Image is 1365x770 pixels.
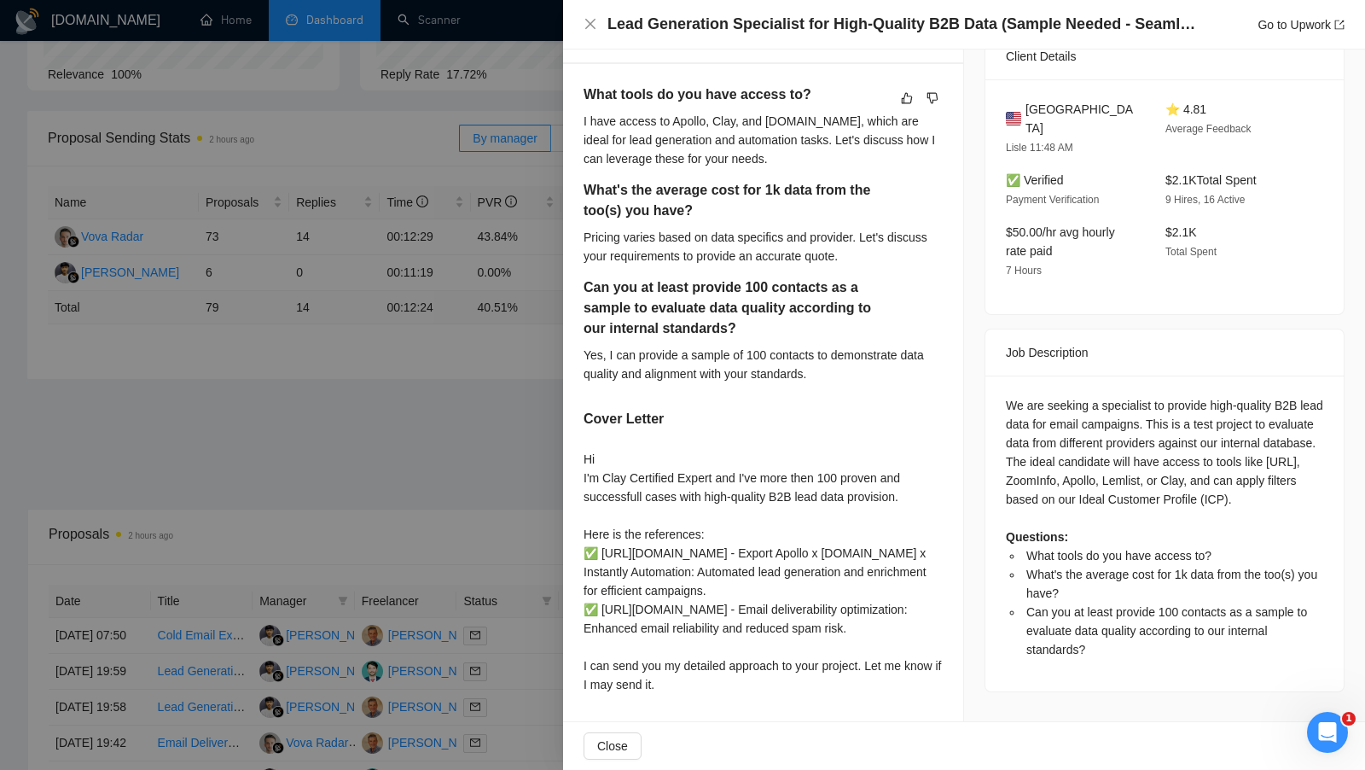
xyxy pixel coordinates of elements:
span: Can you at least provide 100 contacts as a sample to evaluate data quality according to our inter... [1026,605,1307,656]
div: Hi I'm Clay Certified Expert and I've more then 100 proven and successfull cases with high-qualit... [584,450,943,694]
span: 9 Hires, 16 Active [1165,194,1245,206]
h5: What's the average cost for 1k data from the too(s) you have? [584,180,889,221]
img: 🇺🇸 [1006,109,1021,128]
span: $2.1K [1165,225,1197,239]
span: Lisle 11:48 AM [1006,142,1073,154]
span: ⭐ 4.81 [1165,102,1206,116]
span: 1 [1342,712,1356,726]
button: Close [584,17,597,32]
span: Close [597,737,628,755]
iframe: Intercom live chat [1307,712,1348,753]
span: close [584,17,597,31]
h5: What tools do you have access to? [584,85,889,105]
h4: Lead Generation Specialist for High-Quality B2B Data (Sample Needed - Seamless, Apollo, Zoominfo) [607,14,1196,35]
span: 7 Hours [1006,265,1042,277]
span: ✅ Verified [1006,173,1064,187]
button: Close [584,732,642,760]
div: Yes, I can provide a sample of 100 contacts to demonstrate data quality and alignment with your s... [584,346,943,383]
span: Average Feedback [1165,123,1252,135]
span: $2.1K Total Spent [1165,173,1257,187]
span: like [901,91,913,105]
div: Client Details [1006,33,1323,79]
div: I have access to Apollo, Clay, and [DOMAIN_NAME], which are ideal for lead generation and automat... [584,112,943,168]
a: Go to Upworkexport [1258,18,1345,32]
div: Pricing varies based on data specifics and provider. Let's discuss your requirements to provide a... [584,228,943,265]
span: What's the average cost for 1k data from the too(s) you have? [1026,568,1317,600]
span: export [1334,20,1345,30]
button: like [897,88,917,108]
span: dislike [926,91,938,105]
span: Payment Verification [1006,194,1099,206]
div: Job Description [1006,330,1323,376]
span: Total Spent [1165,246,1217,258]
span: What tools do you have access to? [1026,549,1211,563]
button: dislike [922,88,943,108]
h5: Cover Letter [584,409,664,429]
strong: Questions: [1006,530,1068,544]
span: $50.00/hr avg hourly rate paid [1006,225,1115,258]
span: [GEOGRAPHIC_DATA] [1025,100,1138,137]
div: We are seeking a specialist to provide high-quality B2B lead data for email campaigns. This is a ... [1006,396,1323,659]
h5: Can you at least provide 100 contacts as a sample to evaluate data quality according to our inter... [584,277,889,339]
